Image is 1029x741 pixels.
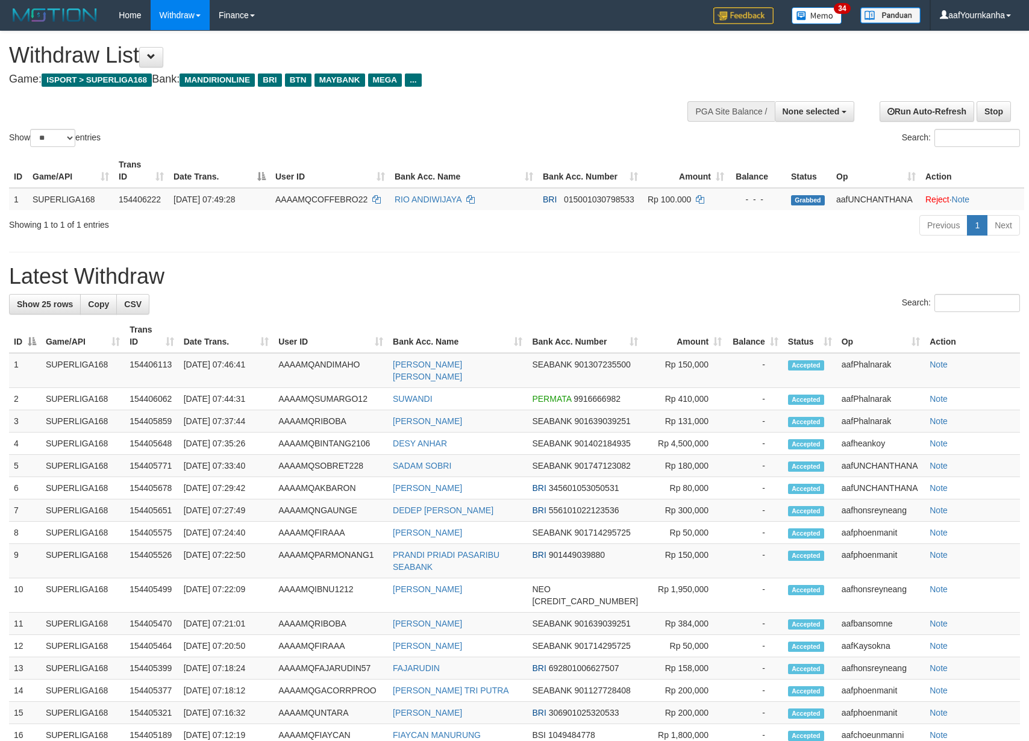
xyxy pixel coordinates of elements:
a: Reject [925,195,949,204]
th: Action [925,319,1020,353]
td: SUPERLIGA168 [41,433,125,455]
td: Rp 50,000 [643,522,727,544]
a: Show 25 rows [9,294,81,314]
td: 154406062 [125,388,179,410]
td: [DATE] 07:46:41 [179,353,274,388]
td: Rp 200,000 [643,702,727,724]
td: SUPERLIGA168 [41,522,125,544]
a: Note [930,528,948,537]
a: Note [930,483,948,493]
a: Note [930,416,948,426]
td: Rp 50,000 [643,635,727,657]
td: aafPhalnarak [837,388,925,410]
td: 12 [9,635,41,657]
td: 154405470 [125,613,179,635]
td: - [727,477,783,499]
td: - [727,702,783,724]
td: aafbansomne [837,613,925,635]
td: aafphoenmanit [837,680,925,702]
td: [DATE] 07:20:50 [179,635,274,657]
a: Note [930,641,948,651]
a: [PERSON_NAME] [393,483,462,493]
h4: Game: Bank: [9,73,674,86]
td: 15 [9,702,41,724]
span: Copy 901449039880 to clipboard [549,550,605,560]
a: Note [930,394,948,404]
a: SADAM SOBRI [393,461,451,471]
span: PERMATA [532,394,571,404]
a: [PERSON_NAME] [PERSON_NAME] [393,360,462,381]
td: AAAAMQSUMARGO12 [274,388,388,410]
h1: Withdraw List [9,43,674,67]
td: Rp 410,000 [643,388,727,410]
td: AAAAMQFIRAAA [274,635,388,657]
a: Note [930,708,948,718]
th: Date Trans.: activate to sort column descending [169,154,271,188]
td: aafphoenmanit [837,522,925,544]
td: [DATE] 07:16:32 [179,702,274,724]
th: Op: activate to sort column ascending [831,154,921,188]
td: SUPERLIGA168 [41,613,125,635]
span: Accepted [788,461,824,472]
a: PRANDI PRIADI PASARIBU SEABANK [393,550,499,572]
td: 1 [9,188,28,210]
a: Note [930,584,948,594]
span: Accepted [788,484,824,494]
input: Search: [934,294,1020,312]
a: Note [930,730,948,740]
td: SUPERLIGA168 [41,635,125,657]
a: Note [930,439,948,448]
td: · [921,188,1024,210]
a: Stop [977,101,1011,122]
td: 6 [9,477,41,499]
td: Rp 150,000 [643,353,727,388]
span: None selected [783,107,840,116]
span: Copy 1049484778 to clipboard [548,730,595,740]
img: Feedback.jpg [713,7,774,24]
a: CSV [116,294,149,314]
span: BRI [258,73,281,87]
span: Copy 015001030798533 to clipboard [564,195,634,204]
td: 154405377 [125,680,179,702]
td: 8 [9,522,41,544]
span: Accepted [788,528,824,539]
span: Accepted [788,506,824,516]
a: [PERSON_NAME] [393,619,462,628]
a: FAJARUDIN [393,663,440,673]
td: - [727,353,783,388]
span: 154406222 [119,195,161,204]
td: 154405321 [125,702,179,724]
th: Trans ID: activate to sort column ascending [114,154,169,188]
span: AAAAMQCOFFEBRO22 [275,195,367,204]
td: aafhonsreyneang [837,657,925,680]
span: Grabbed [791,195,825,205]
a: FIAYCAN MANURUNG [393,730,481,740]
td: [DATE] 07:22:09 [179,578,274,613]
td: - [727,499,783,522]
span: MAYBANK [314,73,365,87]
td: [DATE] 07:18:12 [179,680,274,702]
td: 14 [9,680,41,702]
td: AAAAMQFAJARUDIN57 [274,657,388,680]
span: Copy 345601053050531 to clipboard [549,483,619,493]
span: SEABANK [532,360,572,369]
td: 7 [9,499,41,522]
th: Balance: activate to sort column ascending [727,319,783,353]
th: Status: activate to sort column ascending [783,319,837,353]
td: 13 [9,657,41,680]
th: Action [921,154,1024,188]
a: Note [952,195,970,204]
td: SUPERLIGA168 [41,477,125,499]
a: Note [930,619,948,628]
a: [PERSON_NAME] [393,528,462,537]
span: BRI [532,550,546,560]
td: 2 [9,388,41,410]
th: Game/API: activate to sort column ascending [28,154,114,188]
span: MANDIRIONLINE [180,73,255,87]
span: Accepted [788,417,824,427]
td: 154405678 [125,477,179,499]
th: Game/API: activate to sort column ascending [41,319,125,353]
td: 154405859 [125,410,179,433]
td: AAAAMQGACORRPROO [274,680,388,702]
td: AAAAMQIBNU1212 [274,578,388,613]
